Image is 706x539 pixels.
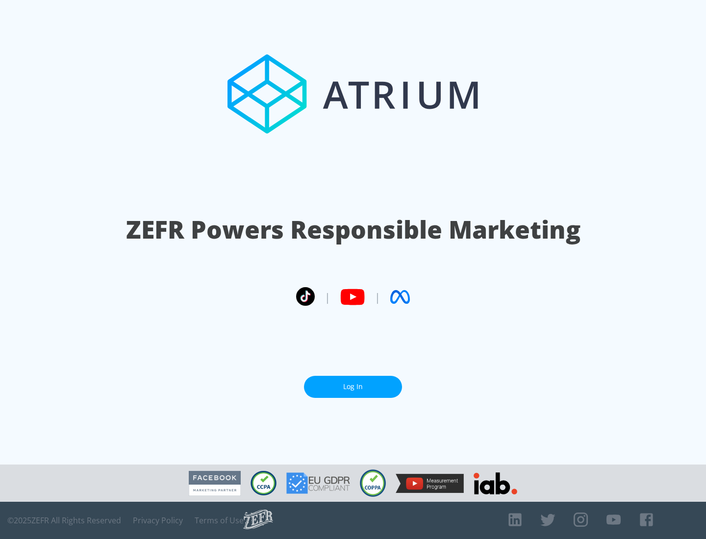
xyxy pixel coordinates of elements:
img: IAB [474,472,517,494]
a: Log In [304,376,402,398]
img: Facebook Marketing Partner [189,471,241,496]
img: COPPA Compliant [360,469,386,497]
h1: ZEFR Powers Responsible Marketing [126,213,580,246]
img: YouTube Measurement Program [396,474,464,493]
span: | [325,290,330,304]
img: CCPA Compliant [251,471,277,495]
span: | [375,290,380,304]
a: Privacy Policy [133,515,183,525]
span: © 2025 ZEFR All Rights Reserved [7,515,121,525]
a: Terms of Use [195,515,244,525]
img: GDPR Compliant [286,472,350,494]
